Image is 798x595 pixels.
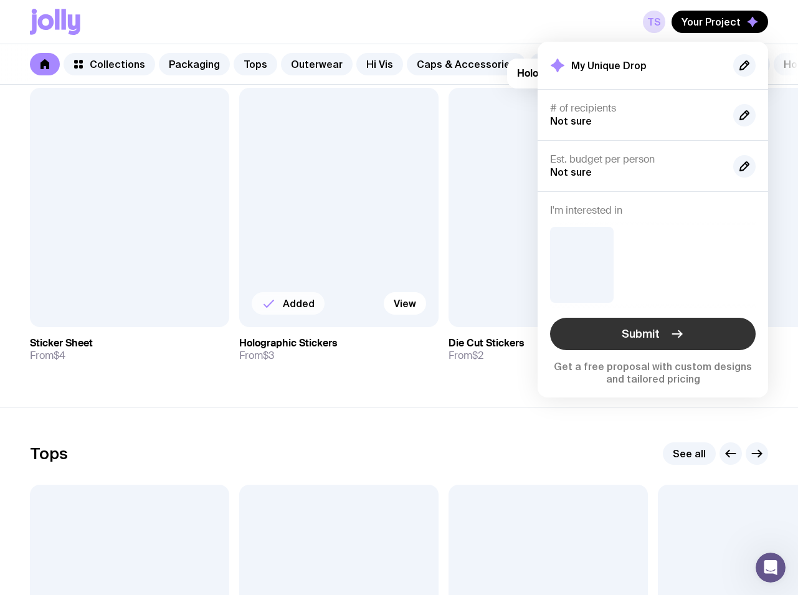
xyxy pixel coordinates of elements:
[643,11,665,33] a: TS
[622,326,660,341] span: Submit
[283,297,315,310] span: Added
[449,327,648,372] a: Die Cut StickersFrom$2
[234,53,277,75] a: Tops
[550,153,723,166] h4: Est. budget per person
[54,349,65,362] span: $4
[159,53,230,75] a: Packaging
[449,350,483,362] span: From
[571,59,647,72] h2: My Unique Drop
[356,53,403,75] a: Hi Vis
[550,166,592,178] span: Not sure
[407,53,526,75] a: Caps & Accessories
[663,442,716,465] a: See all
[64,53,155,75] a: Collections
[672,11,768,33] button: Your Project
[30,350,65,362] span: From
[239,327,439,372] a: Holographic StickersFrom$3
[30,337,93,350] h3: Sticker Sheet
[449,337,524,350] h3: Die Cut Stickers
[252,292,325,315] button: Added
[239,337,337,350] h3: Holographic Stickers
[682,16,741,28] span: Your Project
[90,58,145,70] span: Collections
[384,292,426,315] a: View
[550,102,723,115] h4: # of recipients
[550,360,756,385] p: Get a free proposal with custom designs and tailored pricing
[756,553,786,583] iframe: Intercom live chat
[239,350,274,362] span: From
[550,115,592,126] span: Not sure
[30,444,68,463] h2: Tops
[550,204,756,217] h4: I'm interested in
[30,327,229,372] a: Sticker SheetFrom$4
[517,67,758,80] span: has been added to your wishlist
[517,67,615,80] strong: Holographic Stickers
[550,318,756,350] button: Submit
[472,349,483,362] span: $2
[281,53,353,75] a: Outerwear
[263,349,274,362] span: $3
